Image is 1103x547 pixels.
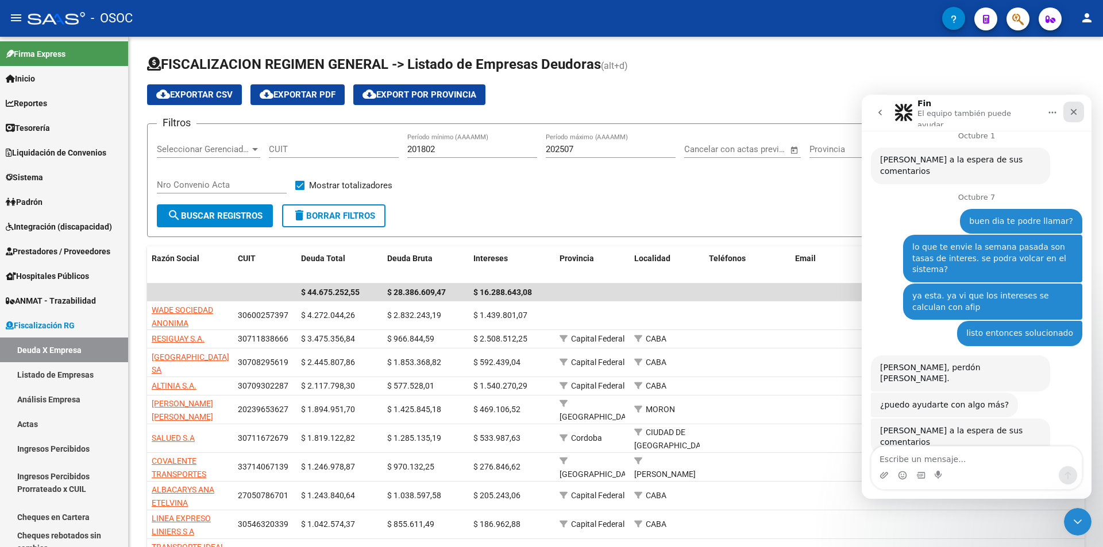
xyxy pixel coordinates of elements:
[6,319,75,332] span: Fiscalización RG
[555,246,630,284] datatable-header-cell: Provincia
[469,246,555,284] datatable-header-cell: Intereses
[387,405,441,414] span: $ 1.425.845,18
[296,246,383,284] datatable-header-cell: Deuda Total
[473,334,527,343] span: $ 2.508.512,25
[473,381,527,390] span: $ 1.540.270,29
[383,246,469,284] datatable-header-cell: Deuda Bruta
[362,90,476,100] span: Export por Provincia
[646,358,666,367] span: CABA
[560,254,594,263] span: Provincia
[309,179,392,192] span: Mostrar totalizadores
[6,171,43,184] span: Sistema
[238,254,256,263] span: CUIT
[301,358,355,367] span: $ 2.445.807,86
[560,412,637,421] span: [GEOGRAPHIC_DATA]
[1064,508,1092,536] iframe: Intercom live chat
[292,211,375,221] span: Borrar Filtros
[238,433,288,443] span: 30711672679
[152,456,206,492] span: COVALENTE TRANSPORTES S.R.L.
[571,433,602,443] span: Cordoba
[152,514,211,536] span: LINEA EXPRESO LINIERS S A
[646,519,666,529] span: CABA
[473,519,520,529] span: $ 186.962,88
[238,358,288,367] span: 30708295619
[473,491,520,500] span: $ 205.243,06
[152,399,213,421] span: [PERSON_NAME] [PERSON_NAME]
[152,352,229,375] span: [GEOGRAPHIC_DATA] SA
[238,334,288,343] span: 30711838666
[473,462,520,471] span: $ 276.846,62
[147,84,242,105] button: Exportar CSV
[646,491,666,500] span: CABA
[238,462,288,471] span: 33714067139
[387,334,434,343] span: $ 966.844,59
[6,122,50,134] span: Tesorería
[6,72,35,85] span: Inicio
[560,470,637,479] span: [GEOGRAPHIC_DATA]
[387,491,441,500] span: $ 1.038.597,58
[709,254,746,263] span: Teléfonos
[362,87,376,101] mat-icon: cloud_download
[260,90,335,100] span: Exportar PDF
[301,462,355,471] span: $ 1.246.978,87
[301,311,355,320] span: $ 4.272.044,26
[387,462,434,471] span: $ 970.132,25
[301,334,355,343] span: $ 3.475.356,84
[862,95,1092,499] iframe: Intercom live chat
[301,491,355,500] span: $ 1.243.840,64
[156,87,170,101] mat-icon: cloud_download
[473,358,520,367] span: $ 592.439,04
[238,381,288,390] span: 30709302287
[646,334,666,343] span: CABA
[387,433,441,443] span: $ 1.285.135,19
[473,311,527,320] span: $ 1.439.801,07
[6,220,112,233] span: Integración (discapacidad)
[152,334,205,343] span: RESIGUAY S.A.
[238,405,288,414] span: 20239653627
[6,270,89,282] span: Hospitales Públicos
[157,115,196,131] h3: Filtros
[91,6,133,31] span: - OSOC
[6,146,106,159] span: Liquidación de Convenios
[6,97,47,110] span: Reportes
[571,358,624,367] span: Capital Federal
[250,84,345,105] button: Exportar PDF
[260,87,273,101] mat-icon: cloud_download
[152,305,213,328] span: WADE SOCIEDAD ANONIMA
[167,211,263,221] span: Buscar Registros
[634,470,696,479] span: [PERSON_NAME]
[147,246,233,284] datatable-header-cell: Razón Social
[238,519,288,529] span: 30546320339
[634,428,712,450] span: CIUDAD DE [GEOGRAPHIC_DATA]
[809,144,903,154] span: Provincia
[634,254,670,263] span: Localidad
[301,254,345,263] span: Deuda Total
[9,11,23,25] mat-icon: menu
[152,381,196,390] span: ALTINIA S.A.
